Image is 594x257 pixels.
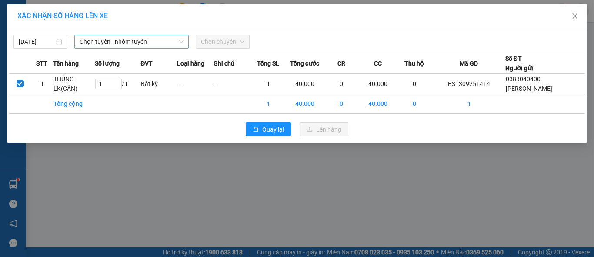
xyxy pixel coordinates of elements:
span: close [571,13,578,20]
td: --- [214,74,250,94]
span: Ghi chú [214,59,234,68]
td: 0 [323,74,360,94]
button: Close [563,4,587,29]
td: 40.000 [287,94,323,114]
span: Mã GD [460,59,478,68]
td: 0 [396,94,433,114]
td: 1 [31,74,53,94]
td: Bất kỳ [140,74,177,94]
span: ĐVT [140,59,153,68]
td: BS1309251414 [433,74,505,94]
span: CR [337,59,345,68]
span: STT [36,59,47,68]
td: Tổng cộng [53,94,95,114]
td: 1 [250,94,287,114]
span: Tổng SL [257,59,279,68]
td: 40.000 [287,74,323,94]
td: --- [177,74,214,94]
button: rollbackQuay lại [246,122,291,136]
span: Số lượng [95,59,120,68]
span: 0383040400 [506,76,541,82]
span: Chọn chuyến [201,35,244,48]
td: 40.000 [360,74,396,94]
span: CC [374,59,382,68]
td: THÙNG LK(CÂN) [53,74,95,94]
td: 1 [250,74,287,94]
div: Số ĐT Người gửi [505,54,533,73]
span: [PERSON_NAME] [506,85,552,92]
span: Tổng cước [290,59,319,68]
input: 13/09/2025 [19,37,54,46]
td: / 1 [95,74,141,94]
td: 0 [323,94,360,114]
span: Quay lại [262,125,284,134]
span: Thu hộ [404,59,424,68]
td: 1 [433,94,505,114]
td: 40.000 [360,94,396,114]
span: Loại hàng [177,59,204,68]
td: 0 [396,74,433,94]
span: XÁC NHẬN SỐ HÀNG LÊN XE [17,12,108,20]
span: rollback [253,126,259,133]
span: Chọn tuyến - nhóm tuyến [80,35,184,48]
span: down [179,39,184,44]
button: uploadLên hàng [300,122,348,136]
span: Tên hàng [53,59,79,68]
